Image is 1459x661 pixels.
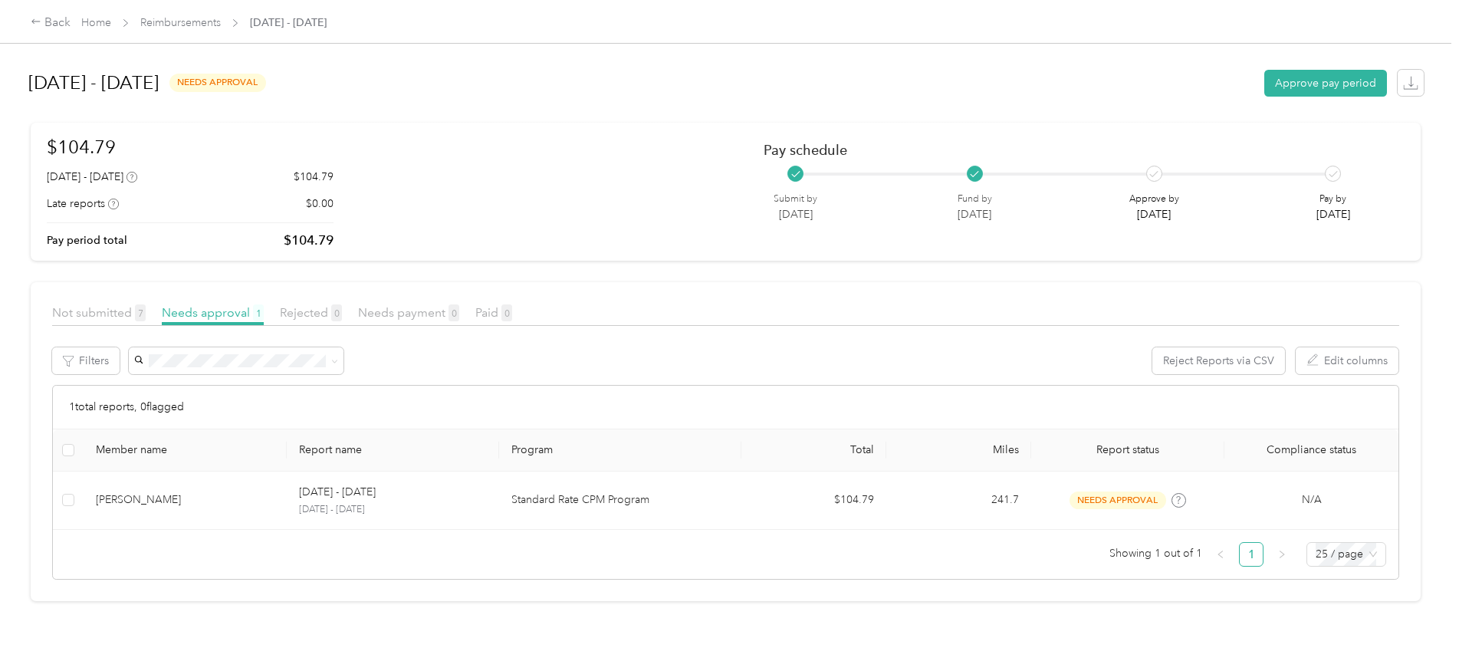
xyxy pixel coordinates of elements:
button: Filters [52,347,120,374]
span: right [1277,550,1286,559]
iframe: Everlance-gr Chat Button Frame [1373,575,1459,661]
p: $104.79 [294,169,334,185]
p: Standard Rate CPM Program [511,492,728,508]
span: Needs payment [358,305,459,320]
div: Late reports [47,196,119,212]
span: Needs approval [162,305,264,320]
th: Program [499,429,741,472]
h1: $104.79 [47,133,334,160]
p: $0.00 [306,196,334,212]
p: [DATE] [958,206,992,222]
span: [DATE] - [DATE] [250,15,327,31]
span: left [1216,550,1225,559]
button: Edit columns [1296,347,1398,374]
p: [DATE] - [DATE] [299,503,487,517]
p: Submit by [774,192,817,206]
div: Total [754,443,874,456]
button: Approve pay period [1264,70,1387,97]
div: Page Size [1306,542,1386,567]
li: Next Page [1270,542,1294,567]
span: Showing 1 out of 1 [1109,542,1202,565]
p: Pay period total [47,232,127,248]
span: Rejected [280,305,342,320]
span: needs approval [1070,492,1166,509]
div: Member name [96,443,274,456]
th: Member name [84,429,287,472]
td: 241.7 [886,472,1031,530]
p: Approve by [1129,192,1179,206]
span: 0 [449,304,459,321]
th: Report name [287,429,499,472]
h1: [DATE] - [DATE] [28,64,159,101]
a: Reimbursements [140,16,221,29]
p: [DATE] - [DATE] [299,484,376,501]
button: Reject Reports via CSV [1152,347,1285,374]
button: left [1208,542,1233,567]
div: Back [31,14,71,32]
a: Home [81,16,111,29]
div: [PERSON_NAME] [96,492,274,508]
p: $104.79 [284,231,334,250]
span: Paid [475,305,512,320]
p: [DATE] [1316,206,1350,222]
p: Pay by [1316,192,1350,206]
span: 25 / page [1316,543,1377,566]
li: 1 [1239,542,1263,567]
div: 1 total reports, 0 flagged [53,386,1398,429]
span: Not submitted [52,305,146,320]
td: Standard Rate CPM Program [499,472,741,530]
span: 1 [253,304,264,321]
h2: Pay schedule [764,142,1378,158]
span: 0 [331,304,342,321]
p: Fund by [958,192,992,206]
div: Miles [899,443,1019,456]
a: 1 [1240,543,1263,566]
span: Report status [1043,443,1212,456]
td: N/A [1224,472,1398,530]
span: Compliance status [1237,443,1386,456]
li: Previous Page [1208,542,1233,567]
div: [DATE] - [DATE] [47,169,137,185]
button: right [1270,542,1294,567]
p: [DATE] [774,206,817,222]
span: 0 [501,304,512,321]
p: [DATE] [1129,206,1179,222]
td: $104.79 [741,472,886,530]
span: needs approval [169,74,266,91]
span: 7 [135,304,146,321]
